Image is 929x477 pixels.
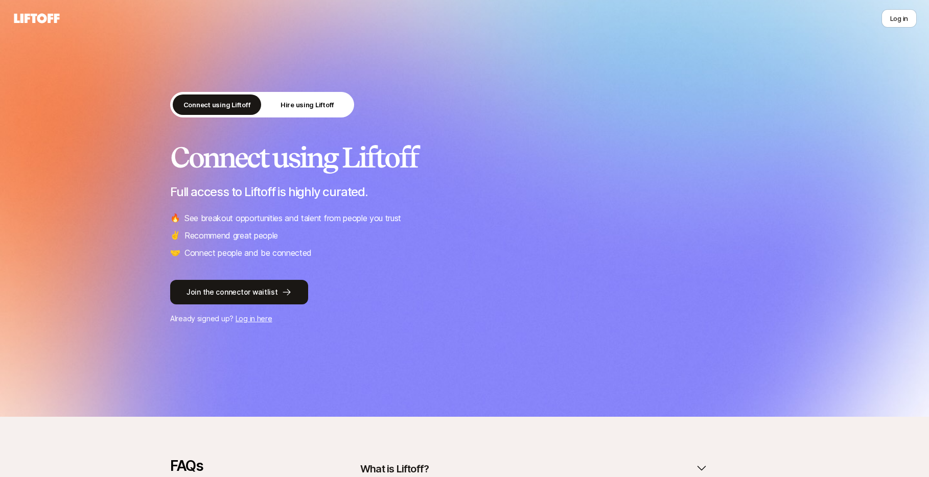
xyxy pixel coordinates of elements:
[170,458,313,474] p: FAQs
[184,246,312,259] p: Connect people and be connected
[236,314,272,323] a: Log in here
[881,9,917,28] button: Log in
[184,229,278,242] p: Recommend great people
[170,142,759,173] h2: Connect using Liftoff
[170,229,180,242] span: ✌️
[170,280,759,304] a: Join the connector waitlist
[281,100,334,110] p: Hire using Liftoff
[183,100,251,110] p: Connect using Liftoff
[170,185,759,199] p: Full access to Liftoff is highly curated.
[170,246,180,259] span: 🤝
[184,211,401,225] p: See breakout opportunities and talent from people you trust
[170,211,180,225] span: 🔥
[360,462,429,476] p: What is Liftoff?
[170,313,759,325] p: Already signed up?
[170,280,308,304] button: Join the connector waitlist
